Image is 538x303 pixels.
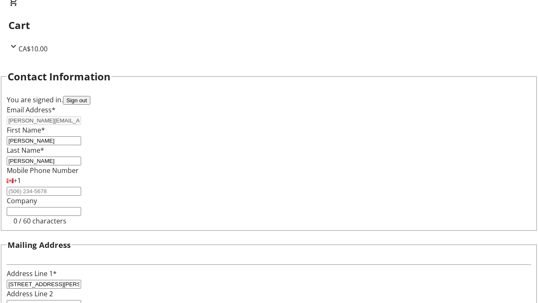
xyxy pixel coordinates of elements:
label: First Name* [7,125,45,135]
label: Mobile Phone Number [7,166,79,175]
label: Last Name* [7,146,44,155]
span: CA$10.00 [18,44,47,53]
h2: Cart [8,18,530,33]
label: Email Address* [7,105,55,114]
input: (506) 234-5678 [7,187,81,196]
input: Address [7,280,81,289]
h2: Contact Information [8,69,111,84]
h3: Mailing Address [8,239,71,251]
label: Address Line 1* [7,269,57,278]
div: You are signed in. [7,95,531,105]
label: Address Line 2 [7,289,53,298]
button: Sign out [63,96,90,105]
label: Company [7,196,37,205]
tr-character-limit: 0 / 60 characters [13,216,66,226]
